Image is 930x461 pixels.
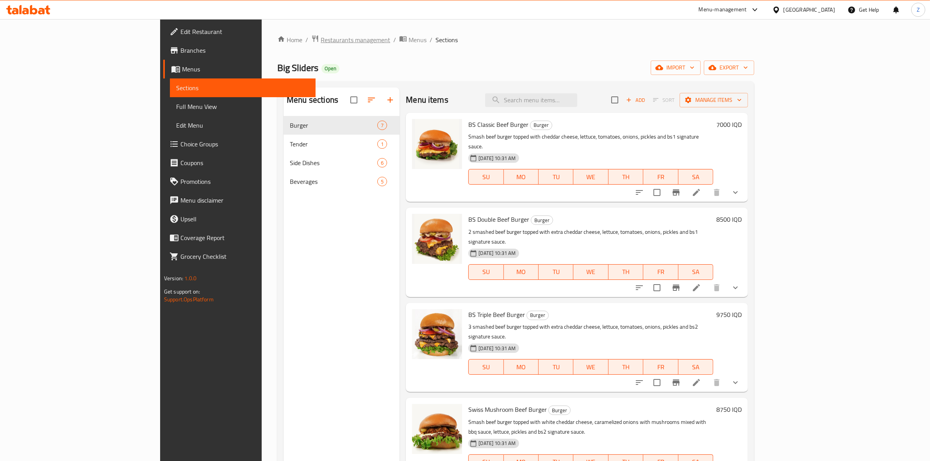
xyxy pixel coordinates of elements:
[530,121,552,130] span: Burger
[646,361,675,373] span: FR
[692,283,701,292] a: Edit menu item
[378,141,387,148] span: 1
[472,361,500,373] span: SU
[182,64,309,74] span: Menus
[290,158,377,167] span: Side Dishes
[475,345,519,352] span: [DATE] 10:31 AM
[507,171,536,183] span: MO
[726,183,745,202] button: show more
[377,158,387,167] div: items
[710,63,748,73] span: export
[504,359,539,375] button: MO
[623,94,648,106] button: Add
[573,169,608,185] button: WE
[163,247,316,266] a: Grocery Checklist
[531,216,553,225] span: Burger
[707,278,726,297] button: delete
[412,404,462,454] img: Swiss Mushroom Beef Burger
[548,406,571,415] div: Burger
[163,41,316,60] a: Branches
[164,294,214,304] a: Support.OpsPlatform
[170,78,316,97] a: Sections
[539,264,573,280] button: TU
[290,121,377,130] div: Burger
[170,97,316,116] a: Full Menu View
[409,35,427,44] span: Menus
[726,278,745,297] button: show more
[378,159,387,167] span: 6
[321,65,339,72] span: Open
[609,169,643,185] button: TH
[180,252,309,261] span: Grocery Checklist
[485,93,577,107] input: search
[609,264,643,280] button: TH
[176,83,309,93] span: Sections
[609,359,643,375] button: TH
[716,119,742,130] h6: 7000 IQD
[623,94,648,106] span: Add item
[284,135,400,153] div: Tender1
[573,359,608,375] button: WE
[539,169,573,185] button: TU
[412,214,462,264] img: BS Double Beef Burger
[667,183,685,202] button: Branch-specific-item
[170,116,316,135] a: Edit Menu
[393,35,396,44] li: /
[468,309,525,320] span: BS Triple Beef Burger
[612,171,640,183] span: TH
[381,91,400,109] button: Add section
[646,266,675,278] span: FR
[430,35,432,44] li: /
[378,178,387,185] span: 5
[468,169,503,185] button: SU
[284,172,400,191] div: Beverages5
[643,169,678,185] button: FR
[378,122,387,129] span: 7
[726,373,745,392] button: show more
[527,311,548,320] span: Burger
[504,264,539,280] button: MO
[472,171,500,183] span: SU
[412,119,462,169] img: BS Classic Beef Burger
[649,184,665,201] span: Select to update
[290,177,377,186] span: Beverages
[716,214,742,225] h6: 8500 IQD
[649,374,665,391] span: Select to update
[731,188,740,197] svg: Show Choices
[321,64,339,73] div: Open
[507,266,536,278] span: MO
[678,169,713,185] button: SA
[180,233,309,242] span: Coverage Report
[468,322,713,342] p: 3 smashed beef burger topped with extra cheddar cheese, lettuce, tomatoes, onions, pickles and bs...
[290,139,377,149] span: Tender
[163,22,316,41] a: Edit Restaurant
[573,264,608,280] button: WE
[643,264,678,280] button: FR
[649,279,665,296] span: Select to update
[164,287,200,297] span: Get support on:
[646,171,675,183] span: FR
[468,404,547,415] span: Swiss Mushroom Beef Burger
[612,361,640,373] span: TH
[163,228,316,247] a: Coverage Report
[682,361,710,373] span: SA
[542,361,570,373] span: TU
[716,404,742,415] h6: 8750 IQD
[164,273,183,283] span: Version:
[176,121,309,130] span: Edit Menu
[612,266,640,278] span: TH
[704,61,754,75] button: export
[377,177,387,186] div: items
[475,440,519,447] span: [DATE] 10:31 AM
[680,93,748,107] button: Manage items
[475,155,519,162] span: [DATE] 10:31 AM
[436,35,458,44] span: Sections
[707,373,726,392] button: delete
[180,214,309,224] span: Upsell
[468,417,713,437] p: Smash beef burger topped with white cheddar cheese, caramelized onions with mushrooms mixed with ...
[651,61,701,75] button: import
[731,378,740,387] svg: Show Choices
[707,183,726,202] button: delete
[163,191,316,210] a: Menu disclaimer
